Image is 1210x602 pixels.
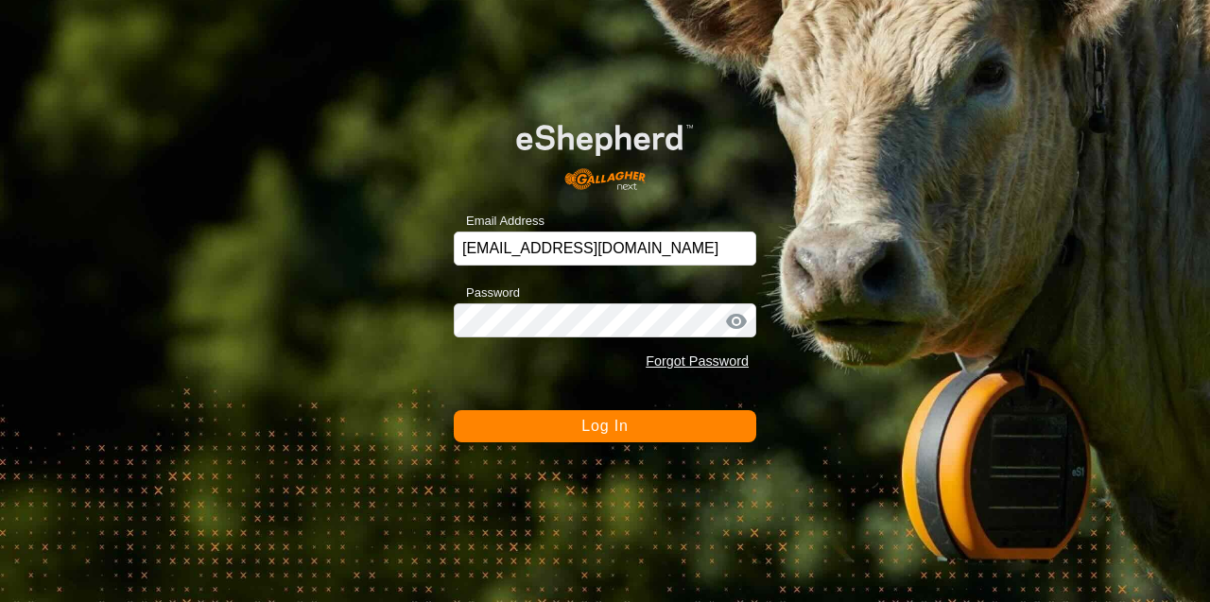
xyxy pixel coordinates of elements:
input: Email Address [454,232,756,266]
span: Log In [581,418,628,434]
button: Log In [454,410,756,442]
img: E-shepherd Logo [484,99,726,202]
label: Password [454,284,520,302]
a: Forgot Password [646,353,749,369]
label: Email Address [454,212,544,231]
